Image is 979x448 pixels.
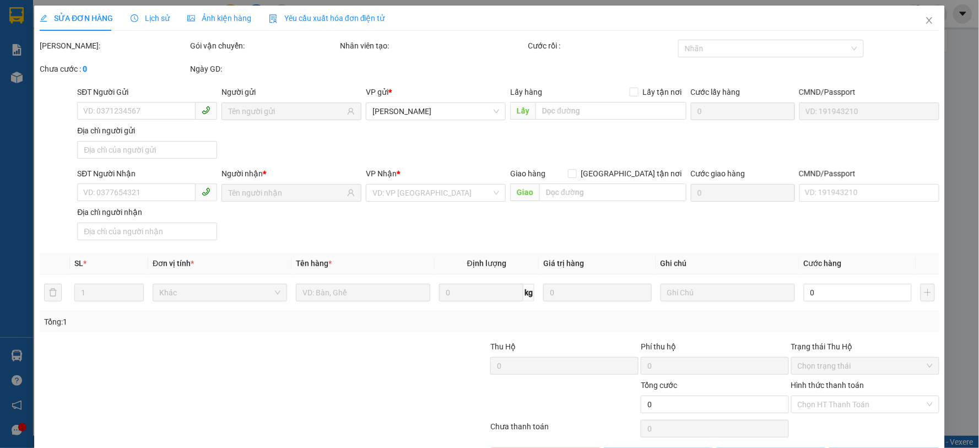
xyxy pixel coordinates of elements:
div: Địa chỉ người gửi [77,125,217,137]
span: clock-circle [131,14,138,22]
div: Phí thu hộ [641,341,789,357]
div: VP gửi [366,86,506,98]
input: VD: Bàn, Ghế [296,284,430,301]
div: Nhân viên tạo: [340,40,526,52]
span: Định lượng [467,259,506,268]
span: Khác [159,284,280,301]
label: Hình thức thanh toán [791,381,864,390]
div: Người gửi [221,86,361,98]
label: Cước lấy hàng [691,88,740,96]
span: Chọn trạng thái [798,358,933,374]
span: Đơn vị tính [153,259,194,268]
span: close [925,16,934,25]
span: edit [40,14,47,22]
div: CMND/Passport [799,86,939,98]
span: user [348,107,355,115]
span: Ảnh kiện hàng [187,14,251,23]
div: Địa chỉ người nhận [77,206,217,218]
span: Cước hàng [804,259,842,268]
input: Dọc đường [536,102,687,120]
div: Chưa thanh toán [489,420,640,440]
span: phone [202,106,210,115]
input: Tên người nhận [228,187,345,199]
span: Giao hàng [511,169,546,178]
span: user [348,189,355,197]
span: SỬA ĐƠN HÀNG [40,14,113,23]
span: Thu Hộ [490,342,516,351]
span: Giá trị hàng [543,259,584,268]
div: Trạng thái Thu Hộ [791,341,939,353]
div: Chưa cước : [40,63,188,75]
input: VD: 191943210 [799,102,939,120]
span: phone [202,187,210,196]
span: Phan Đình Phùng [373,103,500,120]
span: Tổng cước [641,381,677,390]
span: Yêu cầu xuất hóa đơn điện tử [269,14,385,23]
input: Địa chỉ của người gửi [77,141,217,159]
input: Địa chỉ của người nhận [77,223,217,240]
button: plus [921,284,934,301]
span: Lấy hàng [511,88,543,96]
div: Ngày GD: [190,63,338,75]
div: Người nhận [221,168,361,180]
span: Giao [511,183,540,201]
label: Cước giao hàng [691,169,745,178]
span: Lấy [511,102,536,120]
div: CMND/Passport [799,168,939,180]
b: 0 [83,64,87,73]
div: SĐT Người Gửi [77,86,217,98]
input: Tên người gửi [228,105,345,117]
span: Lấy tận nơi [639,86,686,98]
button: delete [44,284,62,301]
img: icon [269,14,278,23]
span: Tên hàng [296,259,332,268]
div: Gói vận chuyển: [190,40,338,52]
div: Tổng: 1 [44,316,378,328]
input: Cước giao hàng [691,184,795,202]
span: Lịch sử [131,14,170,23]
input: 0 [543,284,652,301]
button: Close [914,6,945,36]
input: Ghi Chú [661,284,795,301]
input: Cước lấy hàng [691,102,795,120]
div: Cước rồi : [528,40,677,52]
div: SĐT Người Nhận [77,168,217,180]
th: Ghi chú [656,253,799,274]
div: [PERSON_NAME]: [40,40,188,52]
span: VP Nhận [366,169,397,178]
span: picture [187,14,195,22]
span: kg [523,284,534,301]
span: [GEOGRAPHIC_DATA] tận nơi [577,168,686,180]
span: SL [74,259,83,268]
input: Dọc đường [540,183,687,201]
